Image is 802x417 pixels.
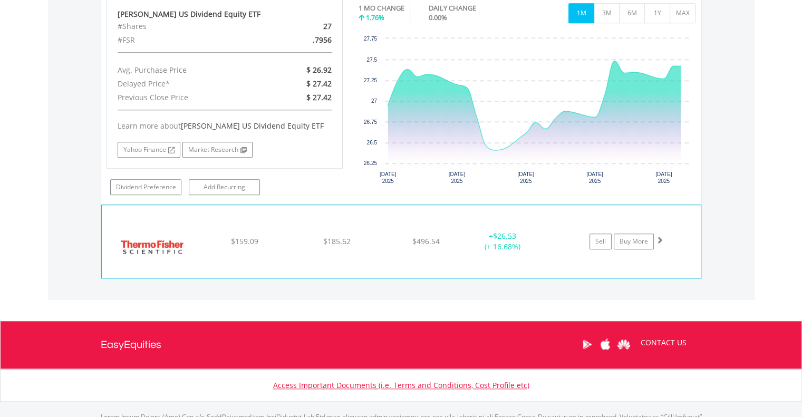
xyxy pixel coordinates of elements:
div: Previous Close Price [110,91,263,104]
span: $496.54 [412,236,440,246]
text: 27.75 [364,36,377,42]
div: #Shares [110,20,263,33]
text: [DATE] 2025 [380,171,397,184]
span: $ 26.92 [306,65,332,75]
div: DAILY CHANGE [429,3,513,13]
text: 27.5 [366,57,377,63]
div: 27 [263,20,339,33]
span: 0.00% [429,13,447,22]
button: 6M [619,3,645,23]
a: Google Play [578,328,596,361]
text: [DATE] 2025 [449,171,466,184]
a: Buy More [614,234,654,249]
text: 26.75 [364,119,377,125]
text: [DATE] 2025 [655,171,672,184]
div: 1 MO CHANGE [359,3,404,13]
button: 3M [594,3,620,23]
a: Dividend Preference [110,179,181,195]
a: Market Research [182,142,253,158]
text: 26.25 [364,160,377,166]
div: [PERSON_NAME] US Dividend Equity ETF [118,9,332,20]
div: .7956 [263,33,339,47]
span: $185.62 [323,236,351,246]
a: Add Recurring [189,179,260,195]
svg: Interactive chart [359,33,695,191]
button: MAX [670,3,695,23]
div: Chart. Highcharts interactive chart. [359,33,696,191]
a: Huawei [615,328,633,361]
span: $ 27.42 [306,92,332,102]
a: Yahoo Finance [118,142,180,158]
a: EasyEquities [101,321,161,368]
span: $ 27.42 [306,79,332,89]
span: $26.53 [492,231,516,241]
div: + (+ 16.68%) [462,231,542,252]
span: 1.76% [366,13,384,22]
div: Avg. Purchase Price [110,63,263,77]
a: Apple [596,328,615,361]
button: 1Y [644,3,670,23]
div: Learn more about [118,121,332,131]
text: 27.25 [364,77,377,83]
text: [DATE] 2025 [586,171,603,184]
div: #FSR [110,33,263,47]
text: 26.5 [366,140,377,146]
img: EQU.US.TMO.png [107,218,198,275]
a: CONTACT US [633,328,694,357]
text: [DATE] 2025 [517,171,534,184]
a: Access Important Documents (i.e. Terms and Conditions, Cost Profile etc) [273,380,529,390]
button: 1M [568,3,594,23]
span: $159.09 [231,236,258,246]
div: Delayed Price* [110,77,263,91]
text: 27 [371,98,378,104]
span: [PERSON_NAME] US Dividend Equity ETF [181,121,324,131]
a: Sell [590,234,612,249]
